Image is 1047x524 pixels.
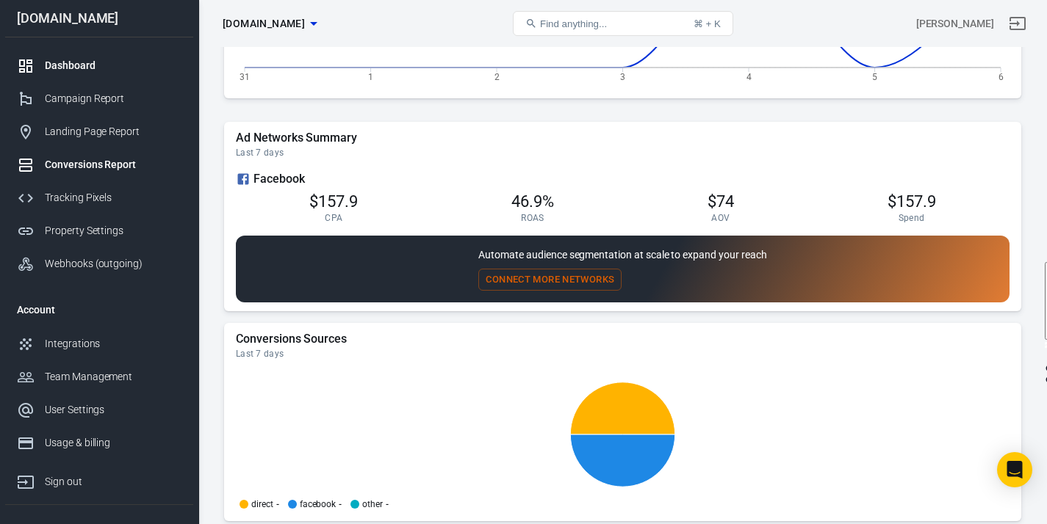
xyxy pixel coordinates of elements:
div: Last 7 days [236,147,1010,159]
span: $157.9 [888,192,936,211]
div: Usage & billing [45,435,181,451]
span: Find anything... [540,18,607,29]
button: Find anything...⌘ + K [513,11,733,36]
a: Landing Page Report [5,115,193,148]
span: ROAS [521,212,544,224]
tspan: 3 [620,71,625,81]
div: ⌘ + K [694,18,721,29]
div: Property Settings [45,223,181,239]
div: Conversions Report [45,157,181,172]
div: Last 7 days [236,348,1010,360]
button: Connect More Networks [478,269,622,291]
tspan: 2 [494,71,500,81]
button: [DOMAIN_NAME] [217,10,323,37]
tspan: 5 [872,71,877,81]
a: Tracking Pixels [5,181,193,214]
div: Webhooks (outgoing) [45,256,181,272]
div: Integrations [45,336,181,352]
a: Property Settings [5,214,193,247]
p: direct [251,500,273,509]
h5: Ad Networks Summary [236,131,1010,145]
p: facebook [300,500,337,509]
tspan: 1 [368,71,373,81]
a: Sign out [1000,6,1035,41]
div: Tracking Pixels [45,190,181,205]
tspan: 6 [999,71,1004,81]
span: - [386,500,389,509]
a: Integrations [5,327,193,360]
div: Account id: NKyQAscM [916,16,994,32]
h5: Conversions Sources [236,332,1010,346]
span: - [339,500,342,509]
div: [DOMAIN_NAME] [5,12,193,25]
li: Account [5,292,193,327]
tspan: 31 [240,71,250,81]
span: AOV [711,212,730,224]
span: mykajabi.com [223,15,305,33]
span: $157.9 [309,192,358,211]
a: User Settings [5,393,193,426]
span: CPA [325,212,342,224]
span: $74 [708,192,734,211]
span: - [276,500,279,509]
div: Landing Page Report [45,124,181,139]
span: 46.9% [511,192,554,211]
a: Campaign Report [5,82,193,115]
a: Team Management [5,360,193,393]
div: Open Intercom Messenger [997,452,1032,487]
a: Usage & billing [5,426,193,459]
a: Webhooks (outgoing) [5,247,193,280]
p: Automate audience segmentation at scale to expand your reach [478,247,766,263]
div: User Settings [45,402,181,418]
p: other [362,500,383,509]
a: Dashboard [5,49,193,82]
div: Team Management [45,369,181,385]
a: Sign out [5,459,193,498]
div: Facebook [236,170,1010,188]
div: Sign out [45,474,181,490]
a: Conversions Report [5,148,193,181]
div: Dashboard [45,58,181,73]
div: Campaign Report [45,91,181,106]
span: Spend [899,212,925,224]
svg: Facebook Ads [236,170,251,188]
tspan: 4 [746,71,752,81]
